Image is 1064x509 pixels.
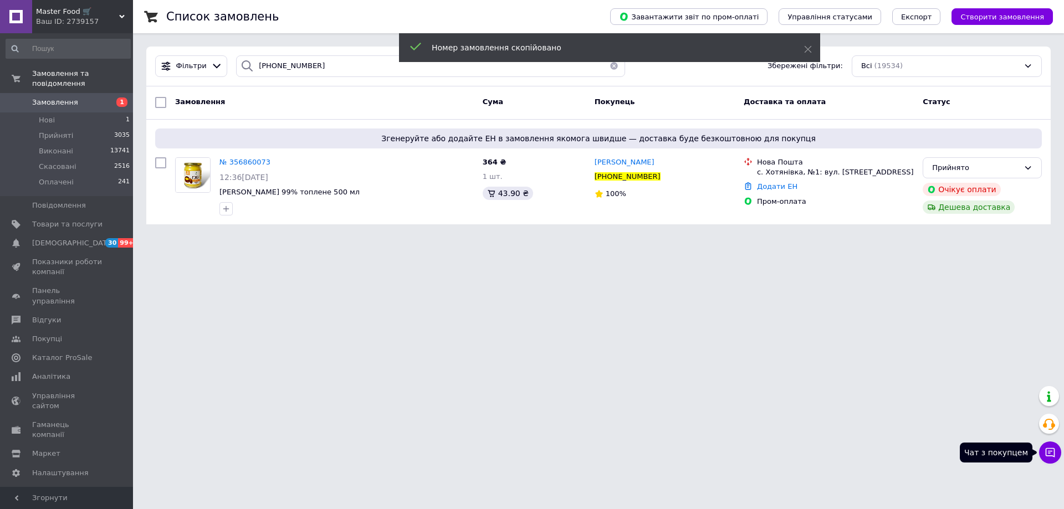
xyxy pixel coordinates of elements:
div: Чат з покупцем [960,443,1032,462]
div: Нова Пошта [757,157,914,167]
a: Створити замовлення [940,12,1053,20]
span: [PHONE_NUMBER] [595,172,661,181]
a: № 356860073 [219,158,270,166]
button: Експорт [892,8,941,25]
span: Покупець [595,97,635,106]
span: Замовлення [32,97,78,107]
span: Маркет [32,449,60,459]
span: 12:36[DATE] [219,173,268,182]
span: 1 [126,115,130,125]
span: Оплачені [39,177,74,187]
span: 13741 [110,146,130,156]
span: Повідомлення [32,200,86,210]
span: Панель управління [32,286,103,306]
a: Додати ЕН [757,182,797,191]
span: Завантажити звіт по пром-оплаті [619,12,759,22]
span: Аналітика [32,372,70,382]
input: Пошук [6,39,131,59]
span: 99+ [118,238,136,248]
span: 241 [118,177,130,187]
div: с. Хотянівка, №1: вул. [STREET_ADDRESS] [757,167,914,177]
button: Управління статусами [779,8,881,25]
span: Виконані [39,146,73,156]
span: Збережені фільтри: [768,61,843,71]
span: Управління статусами [787,13,872,21]
span: Відгуки [32,315,61,325]
h1: Список замовлень [166,10,279,23]
span: Показники роботи компанії [32,257,103,277]
div: Ваш ID: 2739157 [36,17,133,27]
div: Очікує оплати [923,183,1001,196]
span: Master Food 🛒 [36,7,119,17]
div: Пром-оплата [757,197,914,207]
span: Фільтри [176,61,207,71]
div: Прийнято [932,162,1019,174]
span: 1 шт. [483,172,503,181]
input: Пошук за номером замовлення, ПІБ покупця, номером телефону, Email, номером накладної [236,55,625,77]
span: 3035 [114,131,130,141]
span: Управління сайтом [32,391,103,411]
div: 43.90 ₴ [483,187,533,200]
span: Всі [861,61,872,71]
span: Прийняті [39,131,73,141]
img: Фото товару [176,158,210,192]
span: Статус [923,97,950,106]
span: Нові [39,115,55,125]
span: [PERSON_NAME] [595,158,654,166]
button: Чат з покупцем [1039,441,1061,464]
span: Товари та послуги [32,219,103,229]
div: Номер замовлення скопійовано [432,42,776,53]
span: Створити замовлення [960,13,1044,21]
span: Cума [483,97,503,106]
span: Каталог ProSale [32,353,92,363]
span: Експорт [901,13,932,21]
span: Замовлення [175,97,225,106]
span: 2516 [114,162,130,172]
a: Фото товару [175,157,211,193]
a: [PERSON_NAME] [595,157,654,168]
span: Гаманець компанії [32,420,103,440]
span: 364 ₴ [483,158,507,166]
span: 1 [116,97,127,107]
span: Згенеруйте або додайте ЕН в замовлення якомога швидше — доставка буде безкоштовною для покупця [160,133,1037,144]
span: Покупці [32,334,62,344]
button: Завантажити звіт по пром-оплаті [610,8,768,25]
button: Створити замовлення [952,8,1053,25]
span: (19534) [874,61,903,70]
button: Очистить [603,55,625,77]
span: [DEMOGRAPHIC_DATA] [32,238,114,248]
div: Дешева доставка [923,200,1015,214]
span: Замовлення та повідомлення [32,69,133,89]
span: 100% [606,189,626,198]
span: Налаштування [32,468,89,478]
a: [PERSON_NAME] 99% топлене 500 мл [219,188,360,196]
span: Скасовані [39,162,76,172]
span: 30 [105,238,118,248]
span: Доставка та оплата [744,97,826,106]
